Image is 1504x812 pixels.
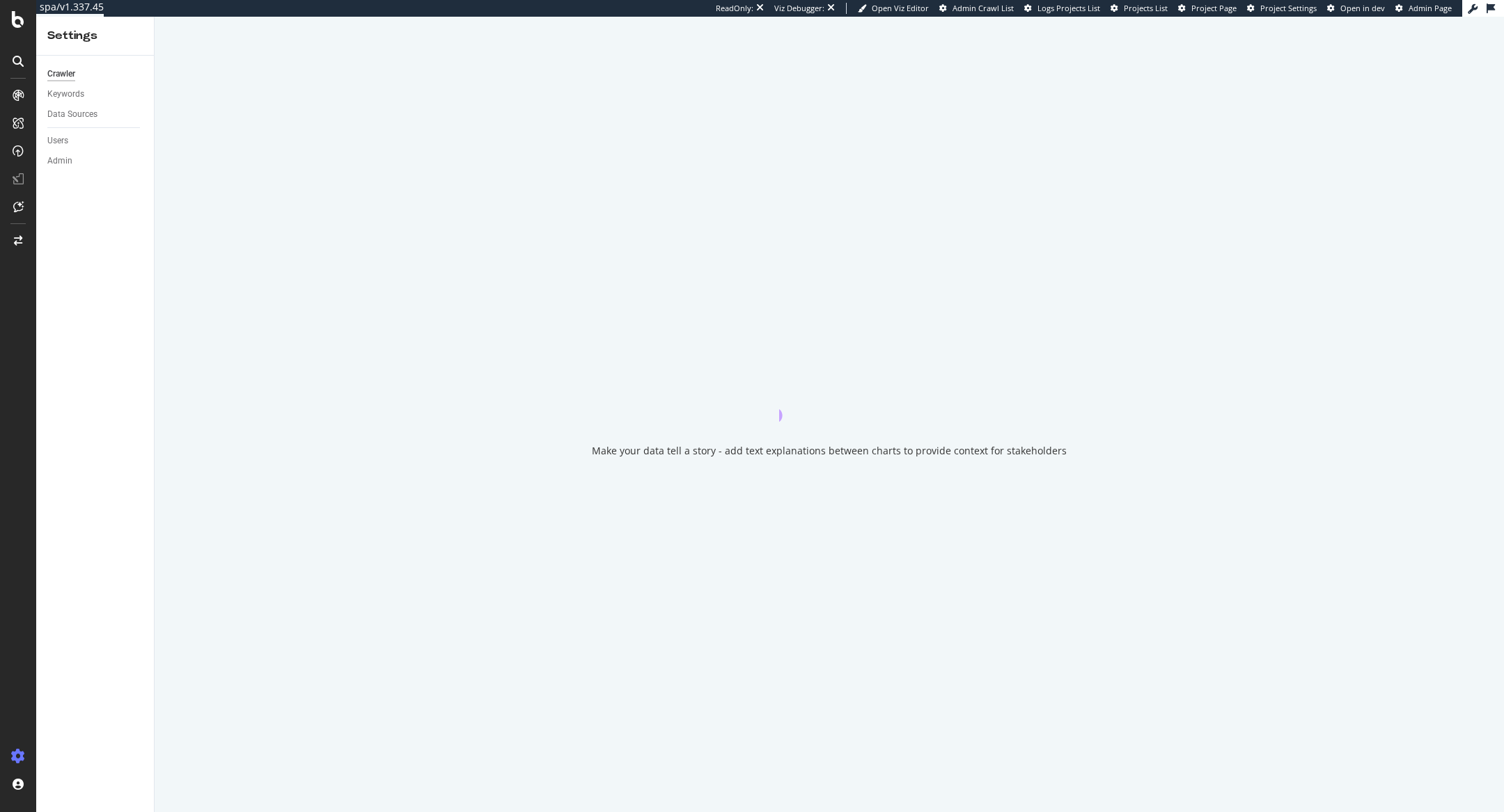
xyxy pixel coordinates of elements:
[939,3,1014,14] a: Admin Crawl List
[1327,3,1385,14] a: Open in dev
[1409,3,1452,13] span: Admin Page
[1024,3,1100,14] a: Logs Projects List
[1340,3,1385,13] span: Open in dev
[592,444,1067,458] div: Make your data tell a story - add text explanations between charts to provide context for stakeho...
[47,87,144,102] a: Keywords
[1178,3,1237,14] a: Project Page
[47,107,97,122] div: Data Sources
[47,134,68,148] div: Users
[47,67,75,81] div: Crawler
[1260,3,1317,13] span: Project Settings
[47,107,144,122] a: Data Sources
[872,3,929,13] span: Open Viz Editor
[1247,3,1317,14] a: Project Settings
[1191,3,1237,13] span: Project Page
[1124,3,1168,13] span: Projects List
[858,3,929,14] a: Open Viz Editor
[47,134,144,148] a: Users
[774,3,824,14] div: Viz Debugger:
[716,3,753,14] div: ReadOnly:
[953,3,1014,13] span: Admin Crawl List
[47,67,144,81] a: Crawler
[1037,3,1100,13] span: Logs Projects List
[1395,3,1452,14] a: Admin Page
[779,372,879,422] div: animation
[47,87,84,102] div: Keywords
[1111,3,1168,14] a: Projects List
[47,154,144,168] a: Admin
[47,28,143,44] div: Settings
[47,154,72,168] div: Admin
